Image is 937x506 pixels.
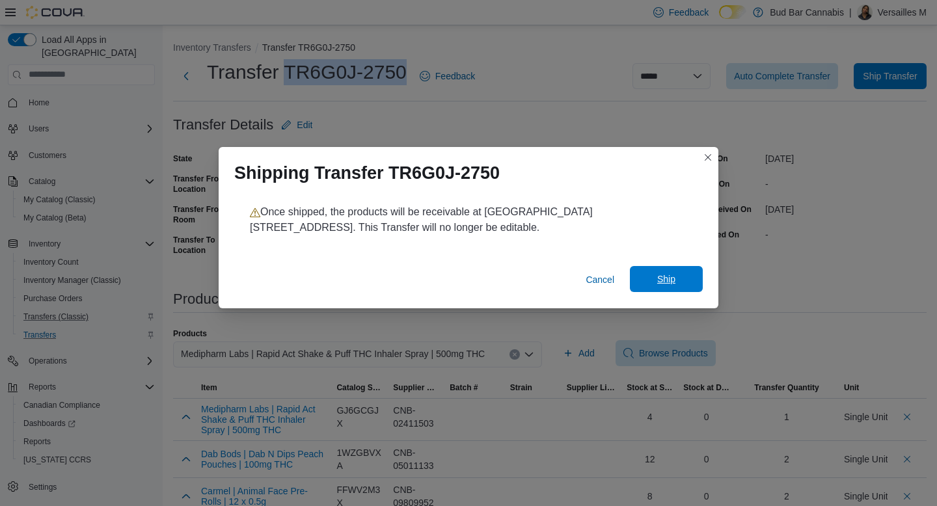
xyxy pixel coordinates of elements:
span: Cancel [586,273,614,286]
button: Cancel [580,267,619,293]
p: Once shipped, the products will be receivable at [GEOGRAPHIC_DATA][STREET_ADDRESS]. This Transfer... [250,204,687,235]
button: Closes this modal window [700,150,716,165]
h1: Shipping Transfer TR6G0J-2750 [234,163,500,183]
span: Ship [657,273,675,286]
button: Ship [630,266,703,292]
